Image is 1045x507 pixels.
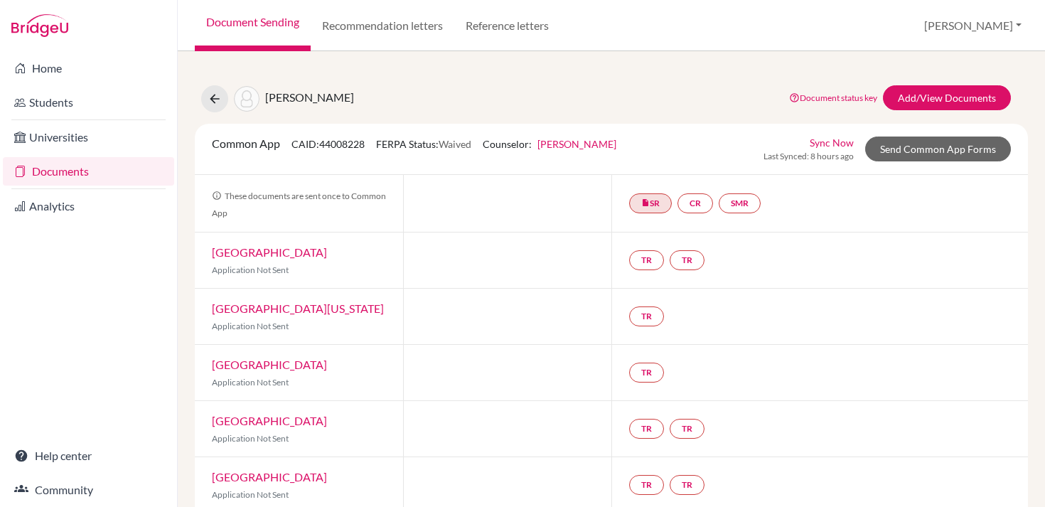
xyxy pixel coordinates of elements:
[376,138,471,150] span: FERPA Status:
[212,265,289,275] span: Application Not Sent
[3,476,174,504] a: Community
[3,442,174,470] a: Help center
[629,475,664,495] a: TR
[212,377,289,388] span: Application Not Sent
[670,250,704,270] a: TR
[212,414,327,427] a: [GEOGRAPHIC_DATA]
[3,157,174,186] a: Documents
[3,123,174,151] a: Universities
[677,193,713,213] a: CR
[212,470,327,484] a: [GEOGRAPHIC_DATA]
[629,419,664,439] a: TR
[212,137,280,150] span: Common App
[212,321,289,331] span: Application Not Sent
[212,191,386,218] span: These documents are sent once to Common App
[212,358,327,371] a: [GEOGRAPHIC_DATA]
[810,135,854,150] a: Sync Now
[212,433,289,444] span: Application Not Sent
[483,138,616,150] span: Counselor:
[439,138,471,150] span: Waived
[629,250,664,270] a: TR
[719,193,761,213] a: SMR
[763,150,854,163] span: Last Synced: 8 hours ago
[865,137,1011,161] a: Send Common App Forms
[212,245,327,259] a: [GEOGRAPHIC_DATA]
[291,138,365,150] span: CAID: 44008228
[670,419,704,439] a: TR
[3,192,174,220] a: Analytics
[918,12,1028,39] button: [PERSON_NAME]
[789,92,877,103] a: Document status key
[670,475,704,495] a: TR
[3,88,174,117] a: Students
[11,14,68,37] img: Bridge-U
[641,198,650,207] i: insert_drive_file
[537,138,616,150] a: [PERSON_NAME]
[883,85,1011,110] a: Add/View Documents
[629,306,664,326] a: TR
[629,363,664,383] a: TR
[3,54,174,82] a: Home
[265,90,354,104] span: [PERSON_NAME]
[212,301,384,315] a: [GEOGRAPHIC_DATA][US_STATE]
[212,489,289,500] span: Application Not Sent
[629,193,672,213] a: insert_drive_fileSR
